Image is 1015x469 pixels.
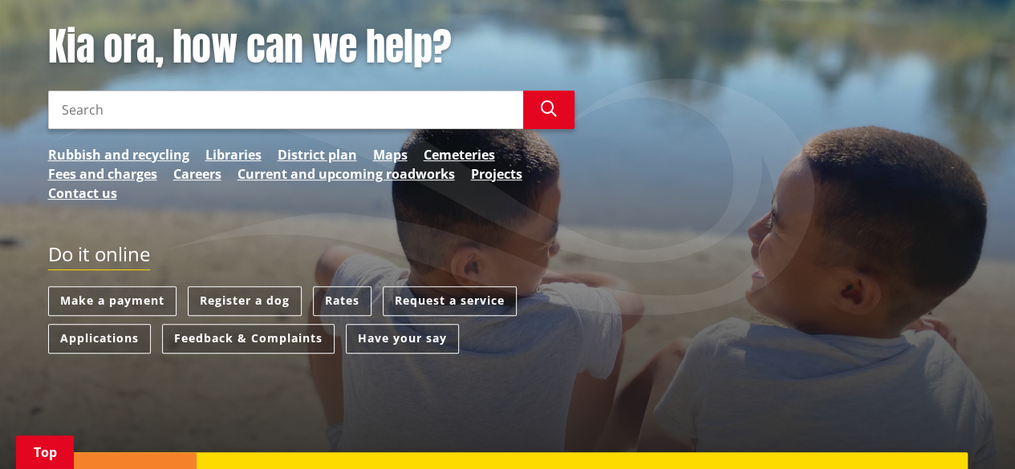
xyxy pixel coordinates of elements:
h1: Kia ora, how can we help? [48,24,574,71]
a: Libraries [205,145,262,164]
a: Make a payment [48,286,177,316]
a: Projects [471,164,522,184]
a: Have your say [346,324,459,354]
a: Cemeteries [424,145,495,164]
iframe: Messenger Launcher [941,402,999,459]
a: Feedback & Complaints [162,324,335,354]
a: Request a service [383,286,517,316]
a: Rubbish and recycling [48,145,189,164]
a: Maps [373,145,408,164]
h2: Do it online [48,243,150,271]
a: Register a dog [188,286,302,316]
a: Fees and charges [48,164,157,184]
a: District plan [278,145,357,164]
a: Applications [48,324,151,354]
a: Contact us [48,184,117,203]
a: Careers [173,164,221,184]
a: Current and upcoming roadworks [238,164,455,184]
input: Search input [48,91,523,129]
a: Rates [313,286,371,316]
a: Top [16,435,74,469]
